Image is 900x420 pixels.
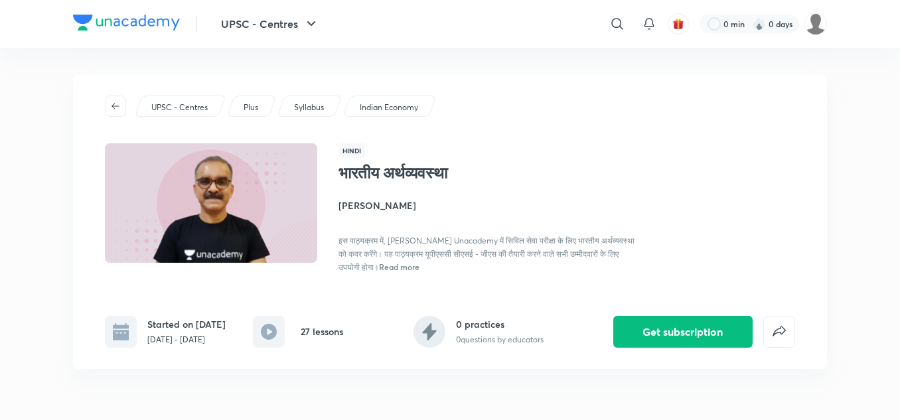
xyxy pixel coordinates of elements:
span: Hindi [338,143,365,158]
h6: Started on [DATE] [147,317,226,331]
button: Get subscription [613,316,753,348]
a: Plus [242,102,261,113]
a: Indian Economy [358,102,421,113]
p: UPSC - Centres [151,102,208,113]
a: Syllabus [292,102,327,113]
p: 0 questions by educators [456,334,544,346]
button: false [763,316,795,348]
p: [DATE] - [DATE] [147,334,226,346]
h6: 27 lessons [301,324,343,338]
a: Company Logo [73,15,180,34]
img: Thumbnail [103,142,319,264]
p: Syllabus [294,102,324,113]
span: Read more [379,261,419,272]
img: avatar [672,18,684,30]
button: UPSC - Centres [213,11,327,37]
h6: 0 practices [456,317,544,331]
p: Indian Economy [360,102,418,113]
p: Plus [244,102,258,113]
img: Company Logo [73,15,180,31]
button: avatar [668,13,689,35]
a: UPSC - Centres [149,102,210,113]
img: streak [753,17,766,31]
h1: भारतीय अर्थव्यवस्था [338,163,556,182]
h4: [PERSON_NAME] [338,198,636,212]
img: amit tripathi [804,13,827,35]
span: इस पाठ्यक्रम में, [PERSON_NAME] Unacademy में सिविल सेवा परीक्षा के लिए भारतीय अर्थव्यवस्था को कव... [338,236,635,272]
